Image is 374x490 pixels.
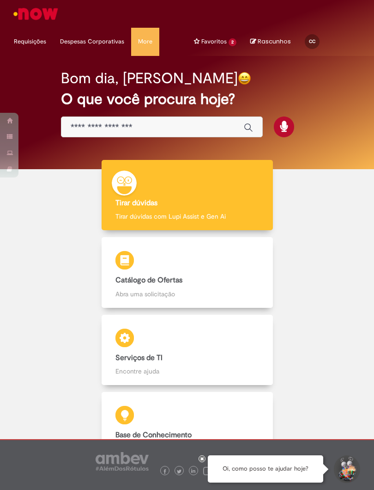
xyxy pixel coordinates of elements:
a: CC [298,28,329,46]
span: Requisições [14,37,46,46]
b: Tirar dúvidas [115,198,157,208]
img: ServiceNow [12,5,60,23]
a: More : 4 [131,28,159,55]
a: Serviços de TI Encontre ajuda [48,315,326,386]
span: Despesas Corporativas [60,37,124,46]
ul: Menu Cabeçalho [131,28,159,56]
img: happy-face.png [238,72,251,85]
p: Tirar dúvidas com Lupi Assist e Gen Ai [115,212,259,221]
span: More [138,37,152,46]
a: Favoritos : 2 [187,28,243,55]
span: Rascunhos [258,37,291,46]
span: 2 [229,38,236,46]
span: Favoritos [201,37,227,46]
a: Tirar dúvidas Tirar dúvidas com Lupi Assist e Gen Ai [48,160,326,231]
img: logo_footer_youtube.png [203,465,215,477]
img: logo_footer_linkedin.png [191,469,196,474]
b: Serviços de TI [115,353,163,362]
ul: Menu Cabeçalho [53,28,131,56]
h2: O que você procura hoje? [61,91,313,107]
a: Despesas Corporativas : [53,28,131,55]
b: Catálogo de Ofertas [115,276,182,285]
a: No momento, sua lista de rascunhos tem 0 Itens [250,37,291,46]
img: logo_footer_facebook.png [163,469,167,474]
h2: Bom dia, [PERSON_NAME] [61,70,238,86]
a: Requisições : 0 [7,28,53,55]
img: logo_footer_ambev_rotulo_gray.png [96,452,149,471]
b: Base de Conhecimento [115,430,192,440]
a: Base de Conhecimento Consulte e aprenda [48,392,326,463]
ul: Menu Cabeçalho [187,28,243,56]
button: Iniciar Conversa de Suporte [332,455,360,483]
ul: Menu Cabeçalho [7,28,53,56]
span: CC [309,38,315,44]
p: Abra uma solicitação [115,289,259,299]
ul: Menu Cabeçalho [173,28,187,56]
p: Encontre ajuda [115,367,259,376]
a: Catálogo de Ofertas Abra uma solicitação [48,237,326,308]
ul: Menu Cabeçalho [159,28,173,56]
img: logo_footer_twitter.png [177,469,181,474]
div: Oi, como posso te ajudar hoje? [208,455,323,483]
